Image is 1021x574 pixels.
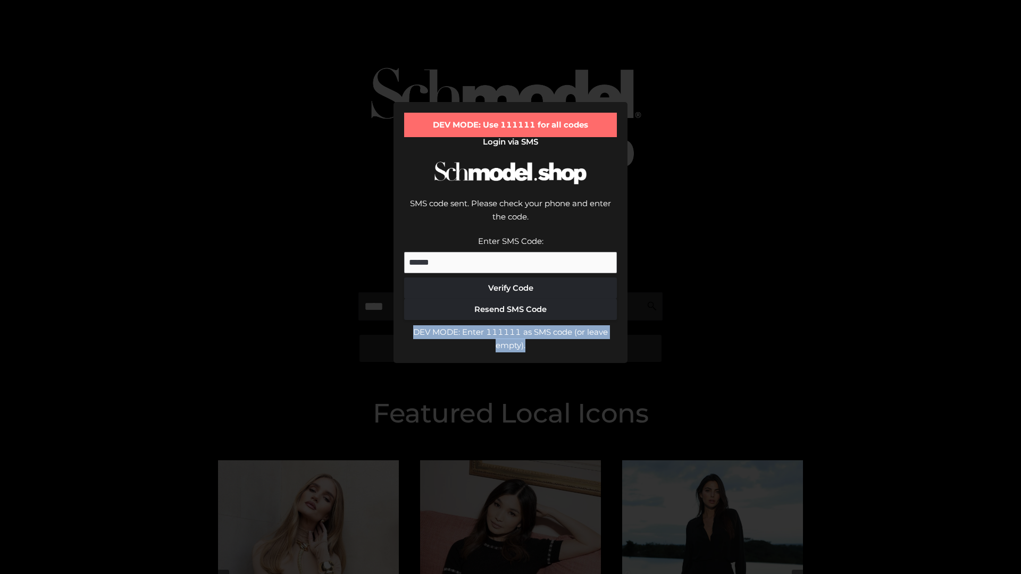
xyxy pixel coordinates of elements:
div: DEV MODE: Use 111111 for all codes [404,113,617,137]
label: Enter SMS Code: [478,236,543,246]
div: SMS code sent. Please check your phone and enter the code. [404,197,617,234]
button: Resend SMS Code [404,299,617,320]
button: Verify Code [404,277,617,299]
img: Schmodel Logo [431,152,590,194]
h2: Login via SMS [404,137,617,147]
div: DEV MODE: Enter 111111 as SMS code (or leave empty). [404,325,617,352]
